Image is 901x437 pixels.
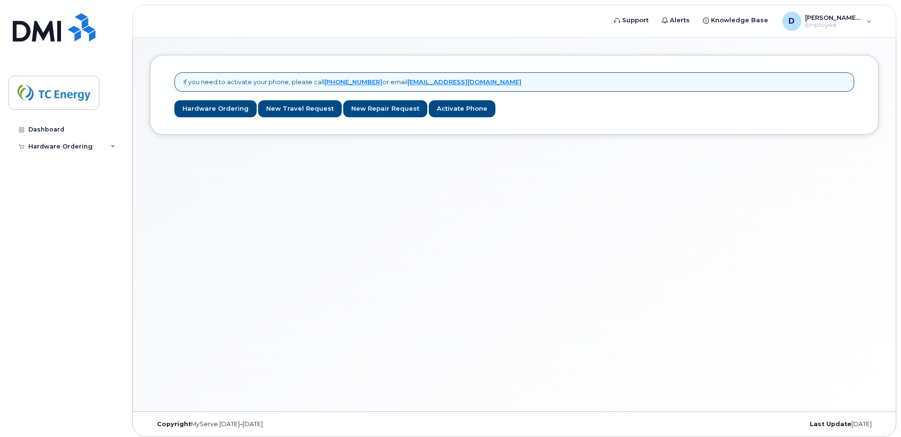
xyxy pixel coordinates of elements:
p: If you need to activate your phone, please call or email [183,78,521,87]
strong: Copyright [157,420,191,428]
strong: Last Update [810,420,851,428]
a: New Travel Request [258,100,342,118]
div: MyServe [DATE]–[DATE] [150,420,393,428]
div: [DATE] [636,420,879,428]
a: [PHONE_NUMBER] [324,78,382,86]
a: Hardware Ordering [174,100,257,118]
a: [EMAIL_ADDRESS][DOMAIN_NAME] [407,78,521,86]
a: New Repair Request [343,100,427,118]
a: Activate Phone [429,100,495,118]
